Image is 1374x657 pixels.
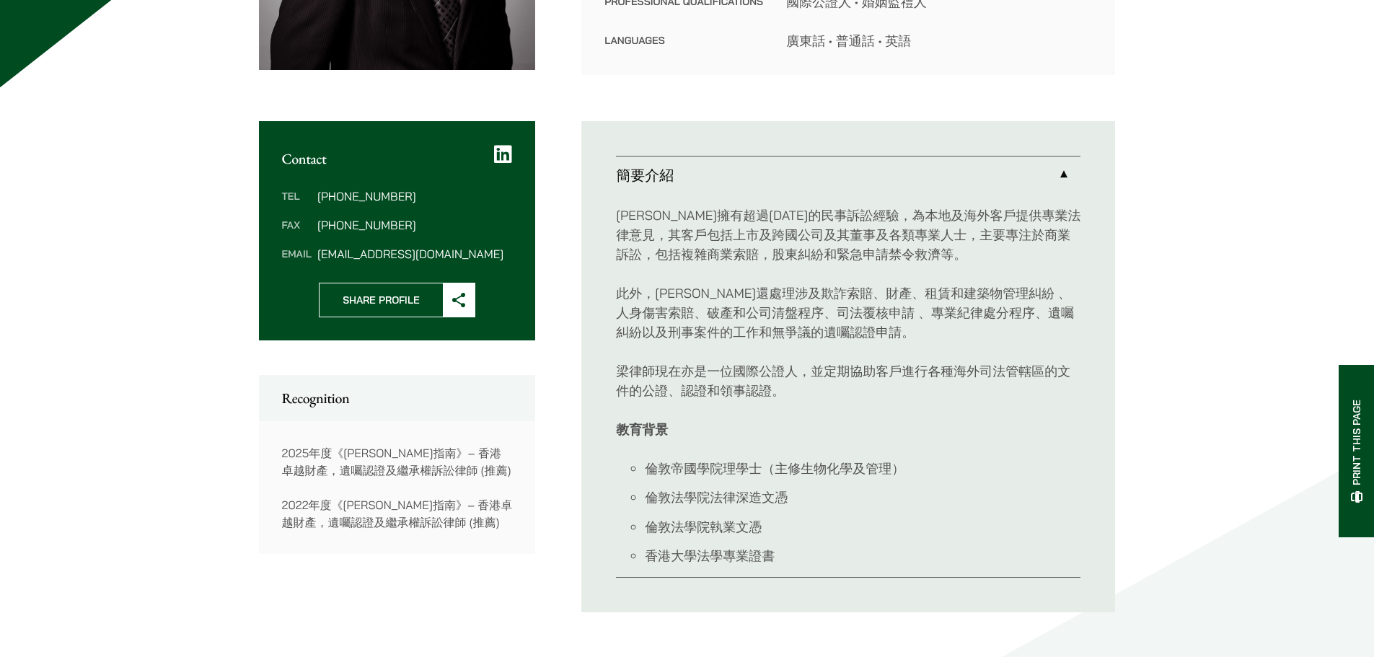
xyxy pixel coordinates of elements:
li: 香港大學法學專業證書 [645,546,1080,565]
dd: [PHONE_NUMBER] [317,219,512,231]
dt: Languages [604,31,763,50]
a: LinkedIn [494,144,512,164]
strong: 教育背景 [616,421,668,438]
dt: Fax [282,219,312,248]
p: 此外，[PERSON_NAME]還處理涉及欺詐索賠、財產、租賃和建築物管理糾紛 、人身傷害索賠、破產和公司清盤程序、司法覆核申請 、專業紀律處分程序、遺囑糾紛以及刑事案件的工作和無爭議的遺囑認證申請。 [616,283,1080,342]
dd: [PHONE_NUMBER] [317,190,512,202]
p: 梁律師現在亦是一位國際公證人，並定期協助客戶進行各種海外司法管轄區的文件的公證、認證和領事認證。 [616,361,1080,400]
dd: [EMAIL_ADDRESS][DOMAIN_NAME] [317,248,512,260]
span: Share Profile [320,283,443,317]
dt: Email [282,248,312,260]
li: 倫敦法學院法律深造文憑 [645,488,1080,507]
li: 倫敦法學院執業文憑 [645,517,1080,537]
p: 2025年度《[PERSON_NAME]指南》– 香港卓越財產，遺囑認證及繼承權訴訟律師 (推薦) [282,444,513,479]
a: 簡要介紹 [616,156,1080,194]
p: [PERSON_NAME]擁有超過[DATE]的民事訴訟經驗，為本地及海外客戶提供專業法律意見，其客戶包括上市及跨國公司及其董事及各類專業人士，主要專注於商業訴訟，包括複雜商業索賠，股東糾紛和緊... [616,206,1080,264]
li: 倫敦帝國學院理學士（主修生物化學及管理） [645,459,1080,478]
dt: Tel [282,190,312,219]
div: 簡要介紹 [616,194,1080,578]
h2: Contact [282,150,513,167]
button: Share Profile [319,283,475,317]
p: 2022年度《[PERSON_NAME]指南》– 香港卓越財產，遺囑認證及繼承權訴訟律師 (推薦) [282,496,513,531]
h2: Recognition [282,389,513,407]
dd: 廣東話 • 普通話 • 英語 [786,31,1092,50]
